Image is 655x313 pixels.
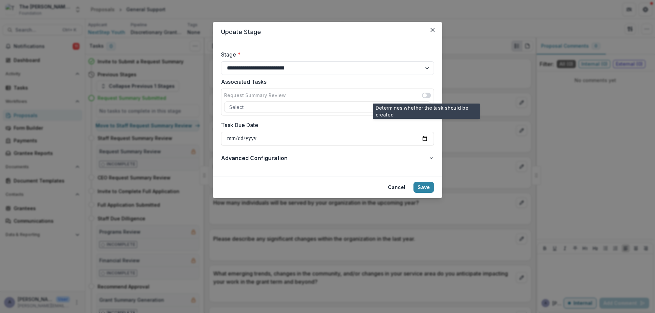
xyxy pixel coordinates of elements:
[384,182,409,193] button: Cancel
[224,92,286,99] label: Request Summary Review
[213,22,442,42] header: Update Stage
[221,78,430,86] label: Associated Tasks
[413,182,434,193] button: Save
[221,151,434,165] button: Advanced Configuration
[221,50,430,59] label: Stage
[221,154,428,162] span: Advanced Configuration
[427,25,438,35] button: Close
[221,121,430,129] label: Task Due Date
